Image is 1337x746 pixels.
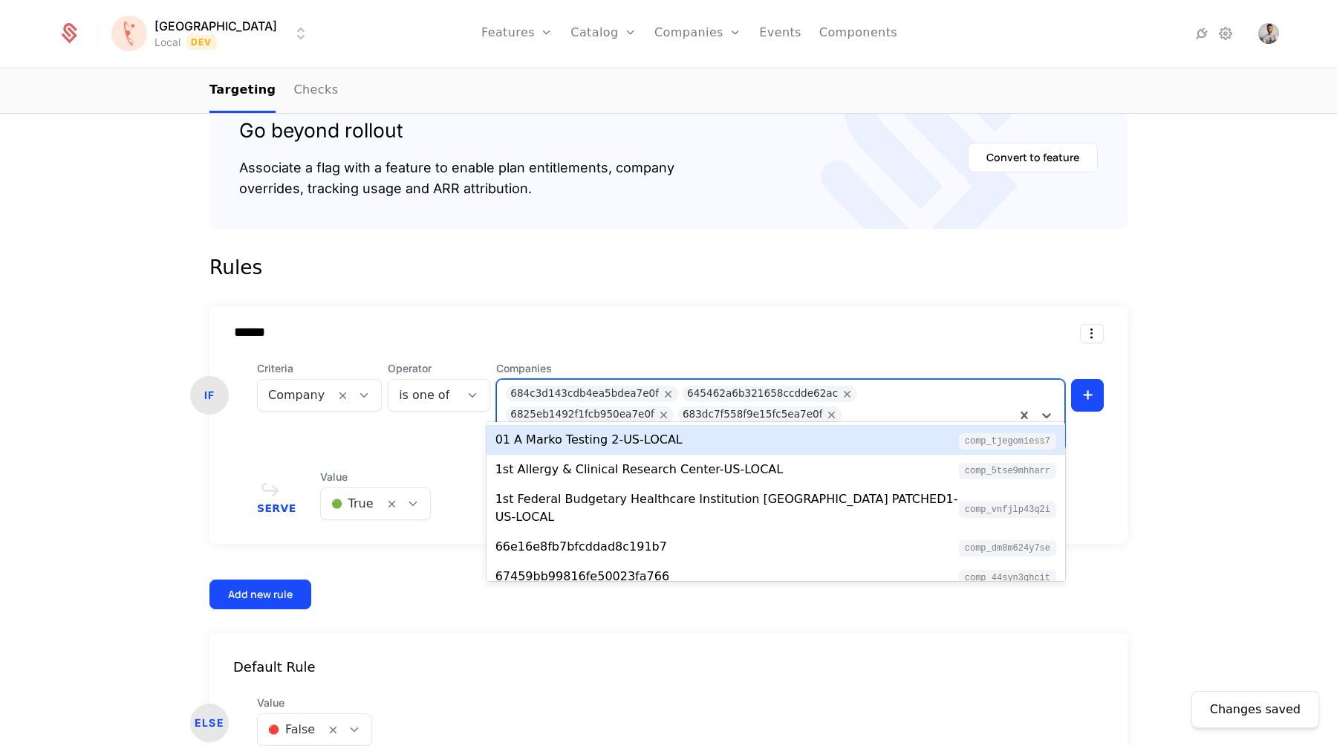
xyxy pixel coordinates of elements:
div: 1st Federal Budgetary Healthcare Institution [GEOGRAPHIC_DATA] PATCHED1-US-LOCAL [495,490,959,526]
span: [GEOGRAPHIC_DATA] [154,17,277,35]
div: ELSE [190,704,229,742]
div: Remove 683dc7f558f9e15fc5ea7e0f [822,406,842,423]
img: Filip Ćurčić [1258,23,1279,44]
button: Select environment [116,17,310,50]
div: 01 A Marko Testing 2-US-LOCAL [495,431,683,449]
a: Checks [293,69,338,113]
div: 645462a6b321658ccdde62ac [687,386,838,402]
div: Add new rule [228,587,293,602]
span: Operator [388,361,490,376]
div: 67459bb99816fe50023fa766 [495,568,669,586]
div: Local [154,35,180,50]
div: IF [190,376,229,415]
div: Associate a flag with a feature to enable plan entitlements, company overrides, tracking usage an... [239,158,674,199]
button: Open user button [1258,23,1279,44]
span: Companies [496,361,1065,376]
span: comp_44sYN3QHCit [959,570,1056,586]
a: Targeting [209,69,276,113]
div: 6825eb1492f1fcb950ea7e0f [510,406,654,423]
button: Select action [1080,324,1104,343]
span: Criteria [257,361,382,376]
span: Dev [186,35,217,50]
a: Settings [1217,25,1234,42]
div: 66e16e8fb7bfcddad8c191b7 [495,538,667,556]
span: comp_5tSe9MHhARr [959,463,1056,479]
div: Rules [209,253,1128,282]
div: Remove 684c3d143cdb4ea5bdea7e0f [659,386,678,402]
ul: Choose Sub Page [209,69,338,113]
div: Go beyond rollout [239,116,674,146]
span: comp_dM8M624y7se [959,540,1056,557]
div: 1st Allergy & Clinical Research Center-US-LOCAL [495,461,784,479]
div: Remove 6825eb1492f1fcb950ea7e0f [654,406,674,423]
div: 684c3d143cdb4ea5bdea7e0f [510,386,659,402]
a: Integrations [1193,25,1211,42]
button: + [1071,379,1104,412]
span: comp_VnfjLP43q2i [959,502,1056,518]
span: comp_TJegomieSS7 [959,433,1056,450]
div: Remove 645462a6b321658ccdde62ac [838,386,857,402]
span: Value [320,470,431,484]
span: Value [257,695,372,710]
button: Add new rule [209,580,311,609]
span: Serve [257,503,296,513]
button: Convert to feature [968,143,1098,172]
nav: Main [209,69,1128,113]
div: 683dc7f558f9e15fc5ea7e0f [683,406,823,423]
img: Florence [111,16,147,51]
div: Changes saved [1210,701,1301,719]
div: Default Rule [209,657,1128,678]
